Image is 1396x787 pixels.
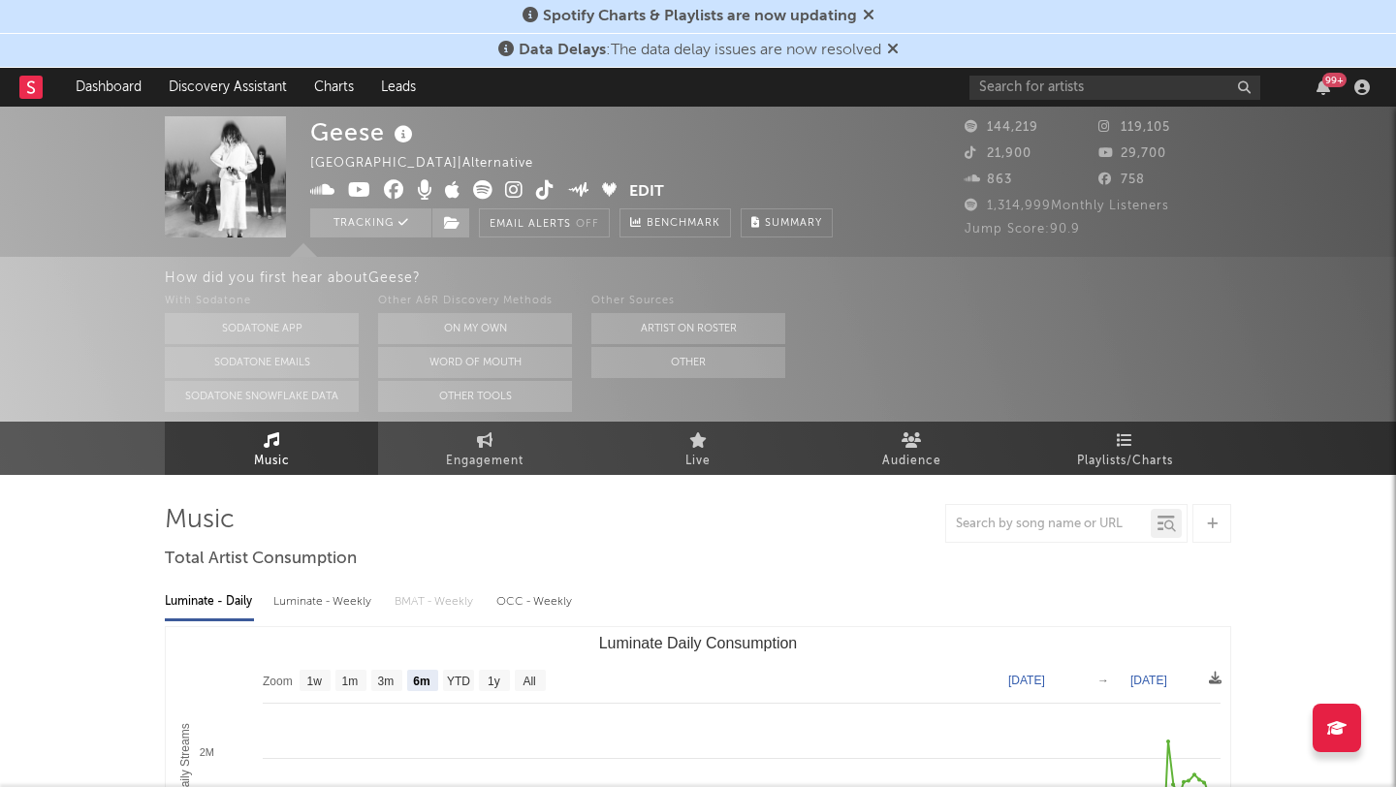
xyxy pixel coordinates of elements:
text: 1w [307,675,323,688]
button: Other Tools [378,381,572,412]
input: Search for artists [969,76,1260,100]
a: Dashboard [62,68,155,107]
text: 3m [378,675,395,688]
div: Luminate - Weekly [273,585,375,618]
text: All [523,675,535,688]
text: 1y [488,675,500,688]
a: Audience [805,422,1018,475]
span: Spotify Charts & Playlists are now updating [543,9,857,24]
button: Sodatone Emails [165,347,359,378]
span: Audience [882,450,941,473]
span: 1,314,999 Monthly Listeners [965,200,1169,212]
button: 99+ [1317,79,1330,95]
span: Live [685,450,711,473]
span: Data Delays [519,43,606,58]
span: 758 [1098,173,1145,186]
span: Music [254,450,290,473]
span: Jump Score: 90.9 [965,223,1080,236]
button: Sodatone App [165,313,359,344]
text: 2M [200,746,214,758]
a: Charts [301,68,367,107]
span: Dismiss [887,43,899,58]
button: Artist on Roster [591,313,785,344]
button: Word Of Mouth [378,347,572,378]
div: [GEOGRAPHIC_DATA] | Alternative [310,152,555,175]
span: Summary [765,218,822,229]
span: 21,900 [965,147,1031,160]
div: Luminate - Daily [165,585,254,618]
text: [DATE] [1130,674,1167,687]
div: Other Sources [591,290,785,313]
span: Benchmark [647,212,720,236]
span: 119,105 [1098,121,1170,134]
a: Engagement [378,422,591,475]
text: → [1097,674,1109,687]
button: Sodatone Snowflake Data [165,381,359,412]
div: 99 + [1322,73,1347,87]
text: [DATE] [1008,674,1045,687]
span: : The data delay issues are now resolved [519,43,881,58]
span: 144,219 [965,121,1038,134]
a: Leads [367,68,429,107]
div: How did you first hear about Geese ? [165,267,1396,290]
div: With Sodatone [165,290,359,313]
text: YTD [447,675,470,688]
a: Discovery Assistant [155,68,301,107]
text: 1m [342,675,359,688]
span: 863 [965,173,1012,186]
span: Playlists/Charts [1077,450,1173,473]
span: Engagement [446,450,523,473]
div: OCC - Weekly [496,585,574,618]
span: Total Artist Consumption [165,548,357,571]
a: Benchmark [619,208,731,237]
button: Email AlertsOff [479,208,610,237]
text: Luminate Daily Consumption [599,635,798,651]
button: Tracking [310,208,431,237]
span: 29,700 [1098,147,1166,160]
div: Geese [310,116,418,148]
button: Summary [741,208,833,237]
a: Music [165,422,378,475]
a: Live [591,422,805,475]
button: Other [591,347,785,378]
text: Zoom [263,675,293,688]
a: Playlists/Charts [1018,422,1231,475]
div: Other A&R Discovery Methods [378,290,572,313]
button: Edit [629,180,664,205]
input: Search by song name or URL [946,517,1151,532]
em: Off [576,219,599,230]
span: Dismiss [863,9,874,24]
text: 6m [413,675,429,688]
button: On My Own [378,313,572,344]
